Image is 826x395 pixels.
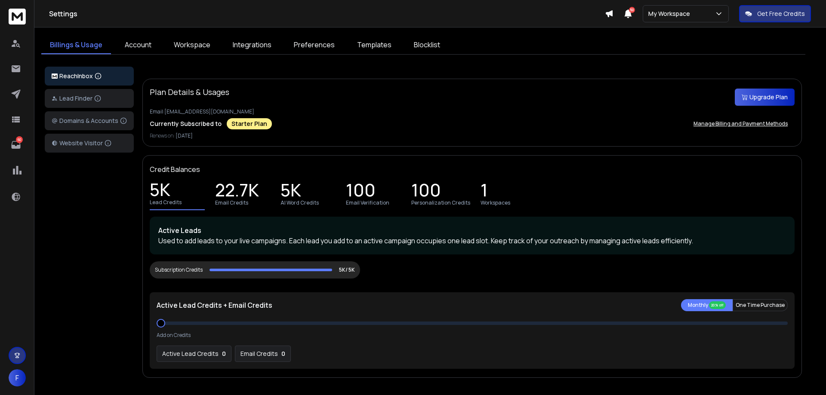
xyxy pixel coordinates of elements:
p: Add on Credits [157,332,191,339]
p: Email: [EMAIL_ADDRESS][DOMAIN_NAME] [150,108,795,115]
p: Personalization Credits [411,199,470,206]
p: Active Lead Credits [162,349,219,358]
p: Currently Subscribed to [150,119,222,128]
p: Get Free Credits [757,9,805,18]
a: Preferences [285,36,343,54]
p: 0 [222,349,226,358]
a: 60 [7,136,25,153]
p: Active Lead Credits + Email Credits [157,300,272,310]
span: [DATE] [176,132,193,139]
p: Manage Billing and Payment Methods [693,120,788,127]
iframe: Intercom live chat [795,365,815,386]
div: Starter Plan [227,118,272,129]
button: Get Free Credits [739,5,811,22]
div: Subscription Credits [155,266,203,273]
a: Account [116,36,160,54]
p: Workspaces [481,199,510,206]
p: 5K [150,185,170,197]
button: Upgrade Plan [735,89,795,106]
p: 5K/ 5K [339,266,355,273]
p: Email Credits [215,199,248,206]
p: Renews on: [150,132,795,139]
h1: Settings [49,9,605,19]
a: Workspace [165,36,219,54]
p: 100 [411,186,441,198]
a: Integrations [224,36,280,54]
button: One Time Purchase [733,299,788,311]
img: logo [52,73,58,79]
p: Plan Details & Usages [150,86,229,98]
span: 50 [629,7,635,13]
p: Lead Credits [150,199,182,206]
p: 5K [280,186,301,198]
button: ReachInbox [45,67,134,86]
button: Manage Billing and Payment Methods [687,115,795,132]
p: AI Word Credits [280,199,319,206]
p: Used to add leads to your live campaigns. Each lead you add to an active campaign occupies one le... [158,236,786,246]
p: Email Verification [346,199,389,206]
button: F [9,369,26,386]
div: 20% off [709,301,726,309]
p: 0 [281,349,285,358]
p: 60 [16,136,23,143]
p: 100 [346,186,376,198]
p: My Workspace [648,9,693,18]
a: Templates [348,36,400,54]
p: 22.7K [215,186,259,198]
p: Credit Balances [150,164,200,175]
p: Active Leads [158,225,786,236]
button: Website Visitor [45,134,134,153]
p: Email Credits [240,349,278,358]
p: 1 [481,186,488,198]
a: Billings & Usage [41,36,111,54]
a: Blocklist [405,36,449,54]
button: Domains & Accounts [45,111,134,130]
button: Monthly 20% off [681,299,733,311]
button: Lead Finder [45,89,134,108]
